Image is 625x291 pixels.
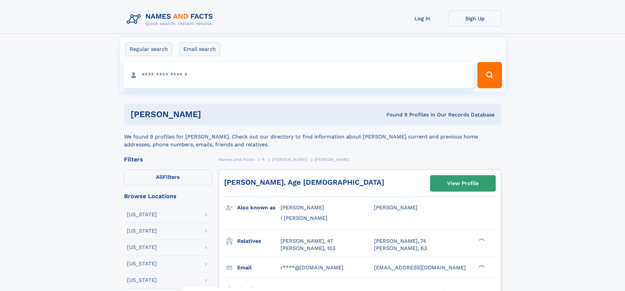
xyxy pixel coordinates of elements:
div: [US_STATE] [127,245,157,250]
div: ❯ [477,237,485,241]
span: [PERSON_NAME] [281,204,324,211]
span: [PERSON_NAME] [272,157,307,162]
div: [US_STATE] [127,228,157,234]
span: R [262,157,265,162]
div: Found 9 Profiles In Our Records Database [294,111,495,118]
button: Search Button [477,62,502,88]
span: [EMAIL_ADDRESS][DOMAIN_NAME] [374,264,466,271]
img: Logo Names and Facts [124,10,219,28]
div: [US_STATE] [127,212,157,217]
div: Filters [124,156,212,162]
h3: Also known as [237,202,281,213]
div: View Profile [447,176,479,191]
div: [US_STATE] [127,278,157,283]
a: [PERSON_NAME], 63 [374,245,427,252]
span: [PERSON_NAME] [374,204,418,211]
a: [PERSON_NAME], 47 [281,238,333,245]
label: Filters [124,170,212,185]
a: [PERSON_NAME], 103 [281,245,335,252]
a: [PERSON_NAME], 74 [374,238,426,245]
h3: Relatives [237,236,281,247]
label: Email search [179,42,220,56]
a: View Profile [430,176,495,191]
label: Regular search [125,42,172,56]
a: Log In [396,10,449,27]
a: [PERSON_NAME], Age [DEMOGRAPHIC_DATA] [224,178,384,186]
a: [PERSON_NAME] [272,155,307,163]
div: [US_STATE] [127,261,157,266]
input: search input [123,62,475,88]
div: Browse Locations [124,193,212,199]
h1: [PERSON_NAME] [131,110,294,118]
a: Sign Up [449,10,501,27]
h3: Email [237,262,281,273]
a: R [262,155,265,163]
div: We found 9 profiles for [PERSON_NAME]. Check out our directory to find information about [PERSON_... [124,125,501,149]
span: I [PERSON_NAME] [281,215,327,221]
span: [PERSON_NAME] [315,157,350,162]
a: Names and Facts [219,155,255,163]
div: ❯ [477,264,485,268]
span: All [156,174,163,180]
